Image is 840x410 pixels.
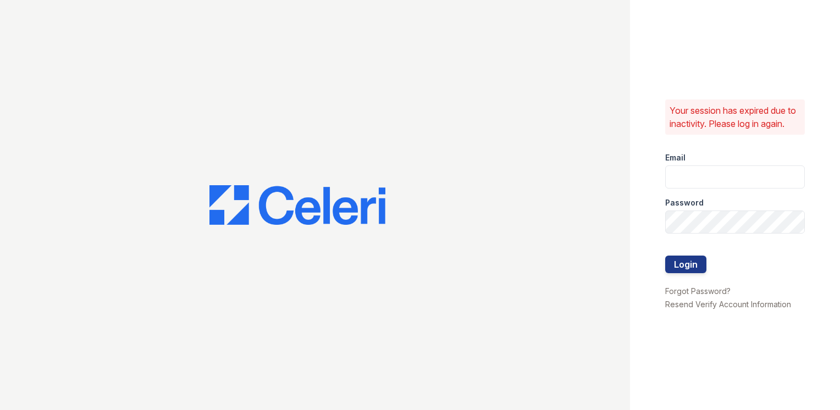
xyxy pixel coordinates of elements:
button: Login [665,256,706,273]
a: Resend Verify Account Information [665,300,791,309]
label: Email [665,152,686,163]
a: Forgot Password? [665,286,731,296]
p: Your session has expired due to inactivity. Please log in again. [670,104,800,130]
label: Password [665,197,704,208]
img: CE_Logo_Blue-a8612792a0a2168367f1c8372b55b34899dd931a85d93a1a3d3e32e68fde9ad4.png [209,185,385,225]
